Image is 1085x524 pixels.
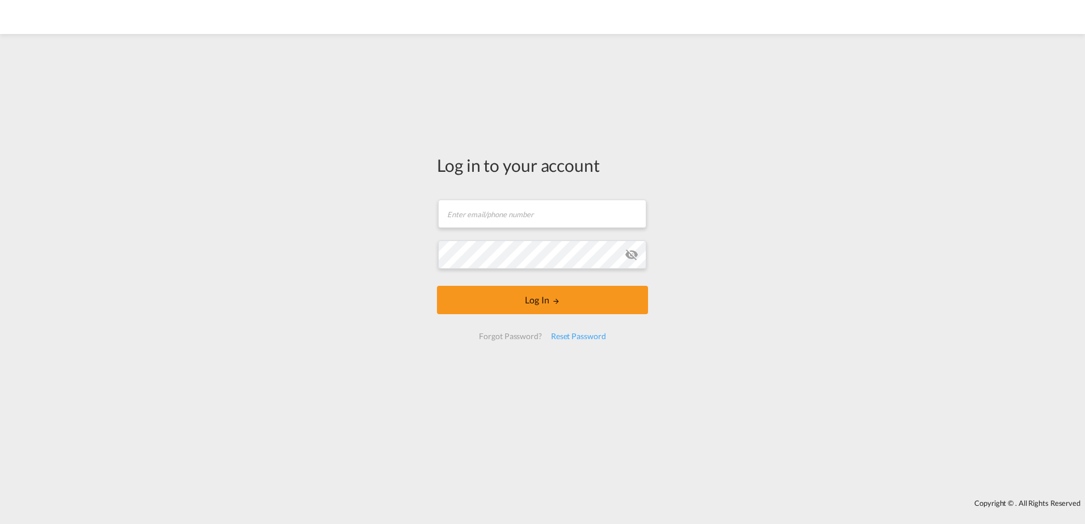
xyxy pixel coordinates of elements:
button: LOGIN [437,286,648,314]
input: Enter email/phone number [438,200,646,228]
div: Reset Password [546,326,611,346]
div: Forgot Password? [474,326,546,346]
md-icon: icon-eye-off [625,248,638,261]
div: Log in to your account [437,153,648,177]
